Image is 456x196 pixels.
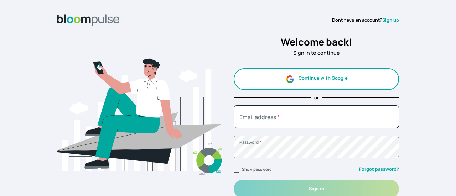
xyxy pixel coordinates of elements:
h2: Welcome back! [234,35,399,49]
span: Dont have an account? [332,17,382,23]
p: or [314,94,319,101]
button: Continue with Google [234,68,399,90]
img: Bloom Logo [57,14,120,26]
p: Sign in to continue [234,49,399,57]
label: Show password [242,166,272,172]
a: Forgot password? [359,166,399,173]
img: google.svg [285,75,294,84]
a: Sign up [382,17,399,23]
